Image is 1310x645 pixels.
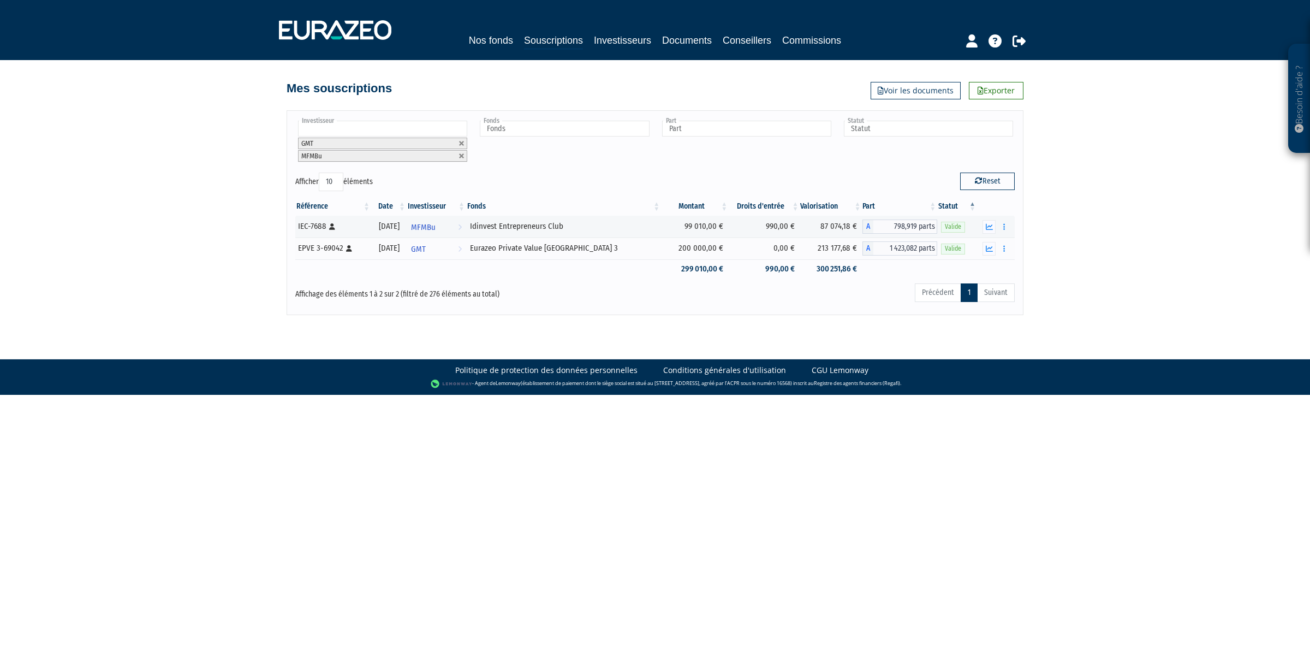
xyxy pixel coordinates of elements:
[814,380,900,387] a: Registre des agents financiers (Regafi)
[729,238,800,259] td: 0,00 €
[941,222,965,232] span: Valide
[661,197,729,216] th: Montant: activer pour trier la colonne par ordre croissant
[470,242,657,254] div: Eurazeo Private Value [GEOGRAPHIC_DATA] 3
[298,242,367,254] div: EPVE 3-69042
[458,217,462,238] i: Voir l'investisseur
[346,245,352,252] i: [Français] Personne physique
[862,220,873,234] span: A
[800,197,862,216] th: Valorisation: activer pour trier la colonne par ordre croissant
[458,239,462,259] i: Voir l'investisseur
[723,33,771,48] a: Conseillers
[941,244,965,254] span: Valide
[1293,50,1306,148] p: Besoin d'aide ?
[661,259,729,279] td: 299 010,00 €
[800,259,862,279] td: 300 251,86 €
[961,283,978,302] a: 1
[969,82,1023,99] a: Exporter
[812,365,868,376] a: CGU Lemonway
[371,197,407,216] th: Date: activer pour trier la colonne par ordre croissant
[11,378,1299,389] div: - Agent de (établissement de paiement dont le siège social est situé au [STREET_ADDRESS], agréé p...
[661,238,729,259] td: 200 000,00 €
[287,82,392,95] h4: Mes souscriptions
[279,20,391,40] img: 1732889491-logotype_eurazeo_blanc_rvb.png
[800,238,862,259] td: 213 177,68 €
[411,217,436,238] span: MFMBu
[466,197,661,216] th: Fonds: activer pour trier la colonne par ordre croissant
[661,216,729,238] td: 99 010,00 €
[411,239,426,259] span: GMT
[871,82,961,99] a: Voir les documents
[862,220,938,234] div: A - Idinvest Entrepreneurs Club
[301,152,322,160] span: MFMBu
[873,220,938,234] span: 798,919 parts
[455,365,638,376] a: Politique de protection des données personnelles
[407,197,466,216] th: Investisseur: activer pour trier la colonne par ordre croissant
[800,216,862,238] td: 87 074,18 €
[782,33,841,48] a: Commissions
[295,173,373,191] label: Afficher éléments
[295,197,371,216] th: Référence : activer pour trier la colonne par ordre croissant
[407,216,466,238] a: MFMBu
[873,241,938,256] span: 1 423,082 parts
[960,173,1015,190] button: Reset
[729,197,800,216] th: Droits d'entrée: activer pour trier la colonne par ordre croissant
[862,241,873,256] span: A
[469,33,513,48] a: Nos fonds
[524,33,583,50] a: Souscriptions
[375,242,403,254] div: [DATE]
[663,365,786,376] a: Conditions générales d'utilisation
[329,223,335,230] i: [Français] Personne physique
[729,259,800,279] td: 990,00 €
[937,197,977,216] th: Statut : activer pour trier la colonne par ordre d&eacute;croissant
[594,33,651,48] a: Investisseurs
[729,216,800,238] td: 990,00 €
[431,378,473,389] img: logo-lemonway.png
[295,282,586,300] div: Affichage des éléments 1 à 2 sur 2 (filtré de 276 éléments au total)
[662,33,712,48] a: Documents
[407,238,466,259] a: GMT
[862,241,938,256] div: A - Eurazeo Private Value Europe 3
[375,221,403,232] div: [DATE]
[496,380,521,387] a: Lemonway
[470,221,657,232] div: Idinvest Entrepreneurs Club
[298,221,367,232] div: IEC-7688
[301,139,313,147] span: GMT
[319,173,343,191] select: Afficheréléments
[862,197,938,216] th: Part: activer pour trier la colonne par ordre croissant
